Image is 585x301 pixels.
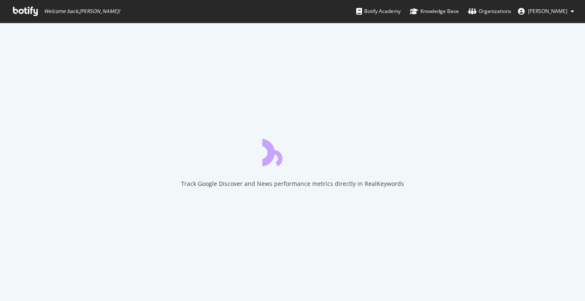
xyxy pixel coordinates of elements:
[356,7,401,15] div: Botify Academy
[262,136,323,166] div: animation
[410,7,459,15] div: Knowledge Base
[181,180,404,188] div: Track Google Discover and News performance metrics directly in RealKeywords
[528,8,567,15] span: Matthew Gampel
[44,8,120,15] span: Welcome back, [PERSON_NAME] !
[468,7,511,15] div: Organizations
[511,5,581,18] button: [PERSON_NAME]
